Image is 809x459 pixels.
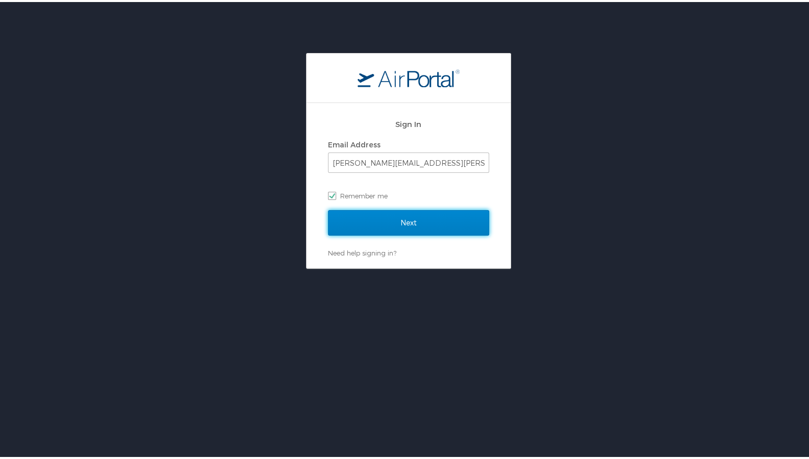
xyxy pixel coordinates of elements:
label: Email Address [328,138,381,147]
input: Next [328,208,489,234]
a: Need help signing in? [328,247,396,255]
label: Remember me [328,186,489,201]
img: logo [358,67,460,85]
h2: Sign In [328,116,489,128]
